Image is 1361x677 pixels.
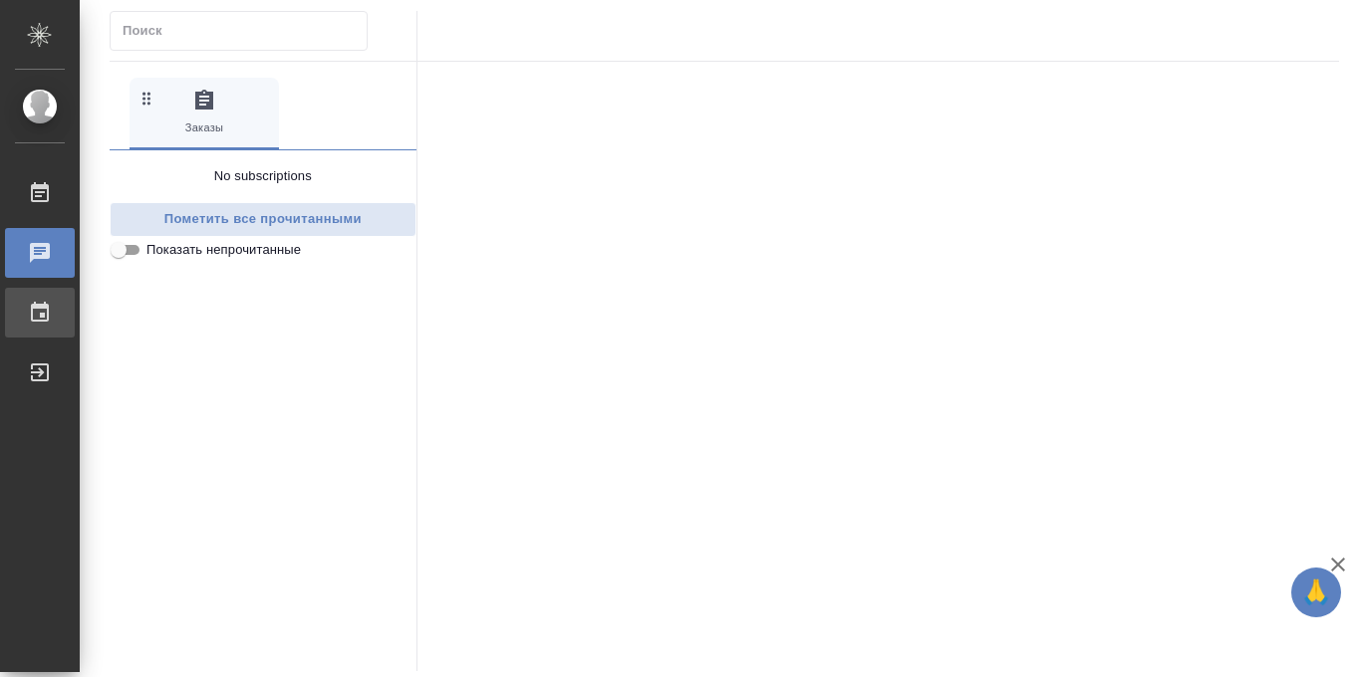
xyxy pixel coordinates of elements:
[121,208,406,231] span: Пометить все прочитанными
[1291,567,1341,617] button: 🙏
[137,89,156,108] svg: Зажми и перетащи, чтобы поменять порядок вкладок
[1299,571,1333,613] span: 🙏
[110,202,416,237] button: Пометить все прочитанными
[123,17,367,45] input: Поиск
[146,240,301,260] span: Показать непрочитанные
[214,166,312,186] p: No subscriptions
[137,89,271,137] span: Заказы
